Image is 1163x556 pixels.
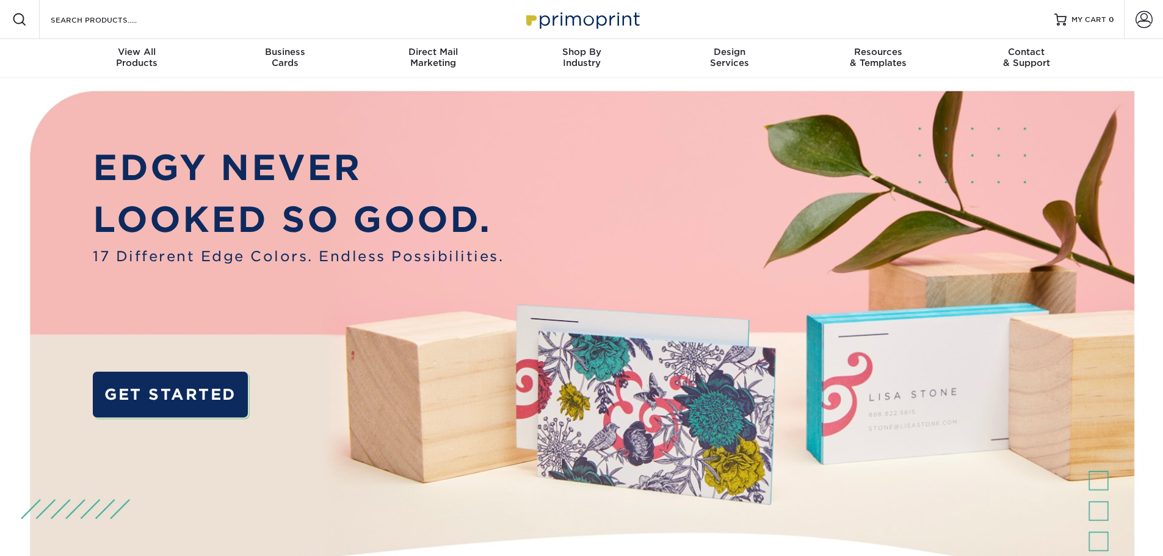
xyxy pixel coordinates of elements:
span: 17 Different Edge Colors. Endless Possibilities. [93,246,504,267]
input: SEARCH PRODUCTS..... [49,12,168,27]
span: 0 [1109,15,1114,24]
p: LOOKED SO GOOD. [93,193,504,246]
div: Marketing [359,46,507,68]
a: Direct MailMarketing [359,39,507,78]
span: View All [63,46,211,57]
div: & Support [952,46,1101,68]
span: Business [211,46,359,57]
span: Shop By [507,46,656,57]
div: & Templates [804,46,952,68]
span: Contact [952,46,1101,57]
span: Direct Mail [359,46,507,57]
div: Cards [211,46,359,68]
a: BusinessCards [211,39,359,78]
a: View AllProducts [63,39,211,78]
a: DesignServices [656,39,804,78]
a: Resources& Templates [804,39,952,78]
span: Design [656,46,804,57]
img: Primoprint [521,6,643,32]
p: EDGY NEVER [93,142,504,194]
a: Shop ByIndustry [507,39,656,78]
div: Services [656,46,804,68]
div: Industry [507,46,656,68]
span: Resources [804,46,952,57]
span: MY CART [1071,15,1106,25]
a: GET STARTED [93,372,247,417]
a: Contact& Support [952,39,1101,78]
div: Products [63,46,211,68]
